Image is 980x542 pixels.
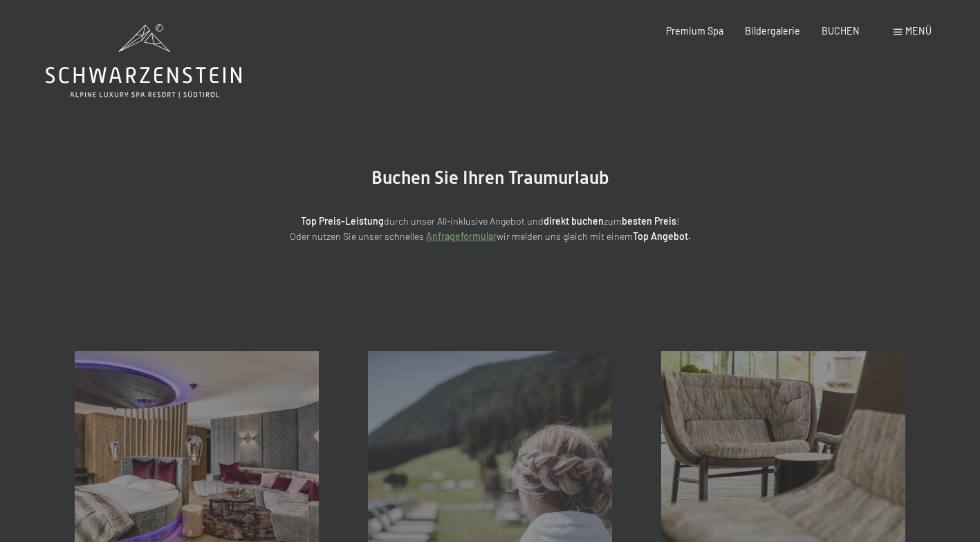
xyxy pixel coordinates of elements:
a: BUCHEN [822,25,860,37]
strong: Top Angebot. [633,230,691,242]
p: durch unser All-inklusive Angebot und zum ! Oder nutzen Sie unser schnelles wir melden uns gleich... [186,214,795,245]
span: Menü [905,25,932,37]
a: Anfrageformular [426,230,497,242]
strong: direkt buchen [544,215,604,227]
a: Premium Spa [666,25,723,37]
a: Bildergalerie [745,25,800,37]
span: Buchen Sie Ihren Traumurlaub [371,167,609,188]
strong: besten Preis [622,215,676,227]
strong: Top Preis-Leistung [301,215,384,227]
